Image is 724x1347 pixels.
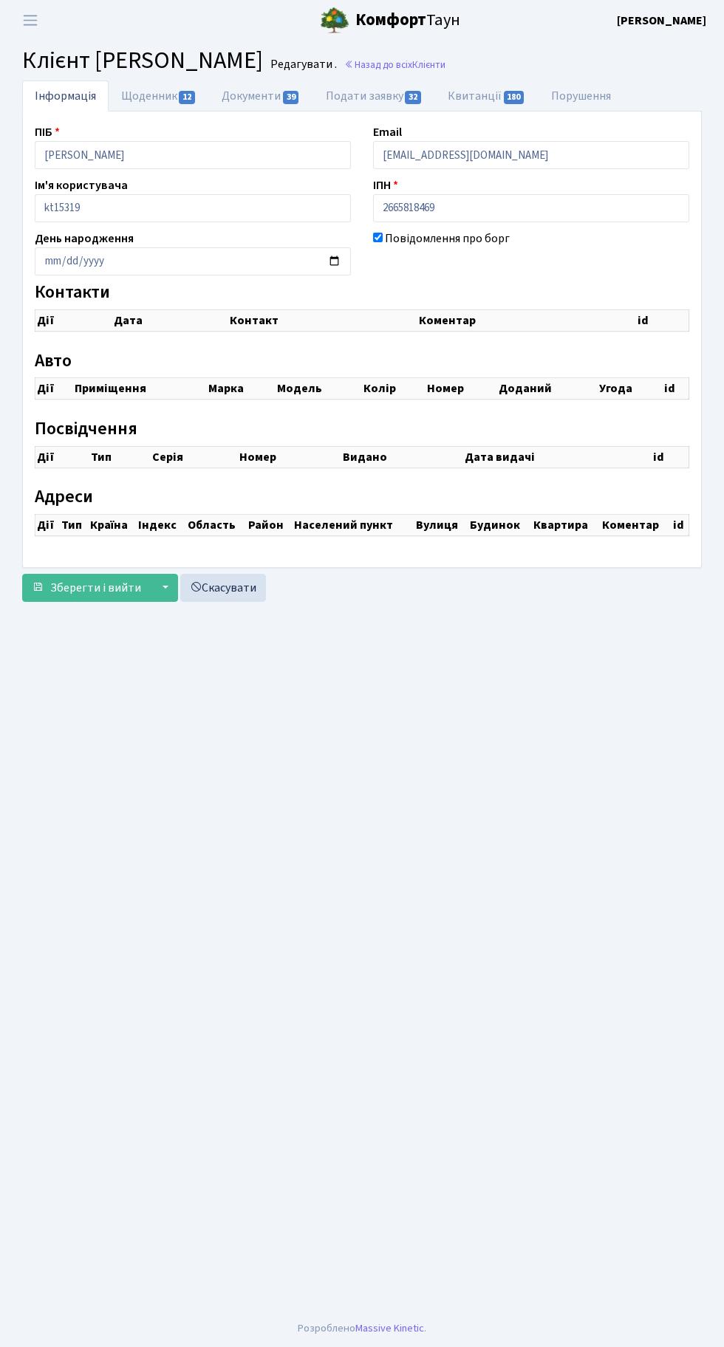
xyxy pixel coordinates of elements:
[355,1320,424,1336] a: Massive Kinetic
[362,378,426,400] th: Колір
[207,378,276,400] th: Марка
[504,91,525,104] span: 180
[426,378,497,400] th: Номер
[109,80,209,112] a: Щоденник
[137,515,186,536] th: Індекс
[22,574,151,602] button: Зберегти і вийти
[12,8,49,32] button: Переключити навігацію
[60,515,88,536] th: Тип
[617,12,706,30] a: [PERSON_NAME]
[35,378,73,400] th: Дії
[435,80,538,112] a: Квитанції
[112,309,228,331] th: Дата
[598,378,663,400] th: Угода
[355,8,460,33] span: Таун
[35,176,128,194] label: Ім'я користувача
[663,378,689,400] th: id
[209,80,313,112] a: Документи
[89,446,151,467] th: Тип
[313,80,435,112] a: Подати заявку
[267,58,337,72] small: Редагувати .
[385,230,510,247] label: Повідомлення про борг
[293,515,414,536] th: Населений пункт
[35,487,93,508] label: Адреси
[35,309,112,331] th: Дії
[35,230,134,247] label: День народження
[412,58,445,72] span: Клієнти
[35,123,60,141] label: ПІБ
[414,515,468,536] th: Вулиця
[22,80,109,112] a: Інформація
[247,515,293,536] th: Район
[344,58,445,72] a: Назад до всіхКлієнти
[463,446,652,467] th: Дата видачі
[186,515,247,536] th: Область
[73,378,207,400] th: Приміщення
[497,378,598,400] th: Доданий
[89,515,137,536] th: Країна
[539,80,624,112] a: Порушення
[35,351,72,372] label: Авто
[228,309,417,331] th: Контакт
[601,515,672,536] th: Коментар
[468,515,532,536] th: Будинок
[180,574,266,602] a: Скасувати
[617,13,706,29] b: [PERSON_NAME]
[35,515,61,536] th: Дії
[532,515,601,536] th: Квартира
[672,515,689,536] th: id
[22,44,263,78] span: Клієнт [PERSON_NAME]
[298,1320,426,1337] div: Розроблено .
[35,282,110,304] label: Контакти
[320,6,349,35] img: logo.png
[35,419,137,440] label: Посвідчення
[50,580,141,596] span: Зберегти і вийти
[636,309,689,331] th: id
[373,123,402,141] label: Email
[276,378,362,400] th: Модель
[417,309,636,331] th: Коментар
[373,176,398,194] label: ІПН
[341,446,463,467] th: Видано
[151,446,239,467] th: Серія
[652,446,689,467] th: id
[238,446,341,467] th: Номер
[179,91,195,104] span: 12
[355,8,426,32] b: Комфорт
[405,91,421,104] span: 32
[283,91,299,104] span: 39
[35,446,90,467] th: Дії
